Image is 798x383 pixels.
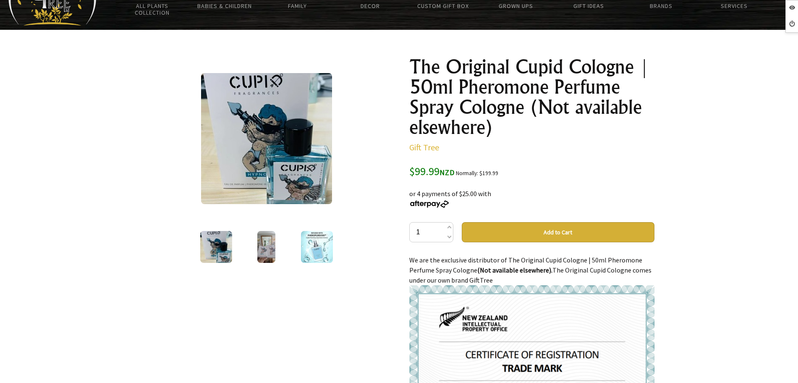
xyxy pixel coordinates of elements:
[456,170,498,177] small: Normally: $199.99
[200,231,232,263] img: The Original Cupid Cologne | 50ml Pheromone Perfume Spray Cologne (Not available elsewhere)
[409,200,450,208] img: Afterpay
[477,266,552,274] strong: (Not available elsewhere).
[409,164,455,178] span: $99.99
[409,57,654,137] h1: The Original Cupid Cologne | 50ml Pheromone Perfume Spray Cologne (Not available elsewhere)
[462,222,654,242] button: Add to Cart
[257,231,275,263] img: The Original Cupid Cologne | 50ml Pheromone Perfume Spray Cologne (Not available elsewhere)
[409,142,439,152] a: Gift Tree
[301,231,333,263] img: The Original Cupid Cologne | 50ml Pheromone Perfume Spray Cologne (Not available elsewhere)
[409,178,654,209] div: or 4 payments of $25.00 with
[201,73,332,204] img: The Original Cupid Cologne | 50ml Pheromone Perfume Spray Cologne (Not available elsewhere)
[440,168,455,177] span: NZD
